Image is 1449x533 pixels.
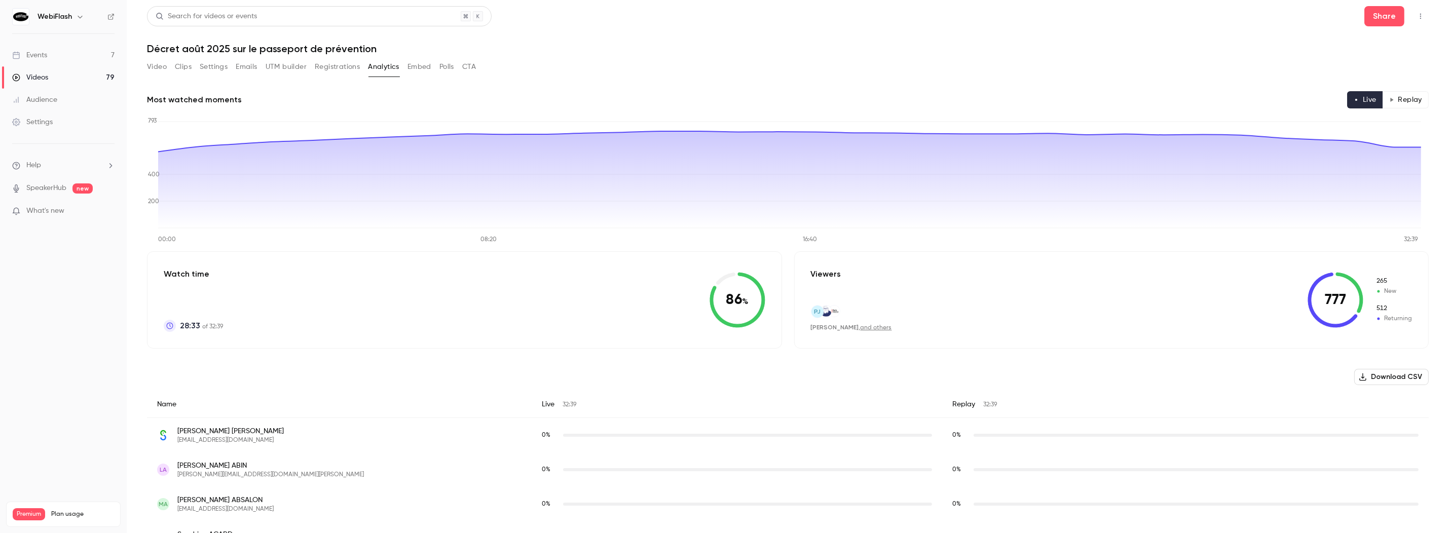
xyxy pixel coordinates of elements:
div: Audience [12,95,57,105]
button: Replay [1383,91,1429,108]
span: Replay watch time [952,431,969,440]
div: Search for videos or events [156,11,257,22]
span: New [1376,287,1412,296]
span: 0 % [542,432,550,438]
tspan: 793 [148,118,157,124]
tspan: 200 [148,199,159,205]
span: [EMAIL_ADDRESS][DOMAIN_NAME] [177,436,284,444]
span: What's new [26,206,64,216]
tspan: 400 [148,172,160,178]
button: Registrations [315,59,360,75]
span: Live watch time [542,465,558,474]
button: Share [1364,6,1404,26]
button: Emails [236,59,257,75]
span: 32:39 [983,402,997,408]
button: Download CSV [1354,369,1429,385]
img: favron.org [821,306,832,317]
span: 32:39 [563,402,576,408]
span: 0 % [542,501,550,507]
button: Live [1347,91,1383,108]
span: [PERSON_NAME] [PERSON_NAME] [177,426,284,436]
p: Viewers [811,268,841,280]
span: 0 % [952,501,961,507]
tspan: 08:20 [480,237,497,243]
span: [PERSON_NAME] [811,324,859,331]
span: MA [159,500,168,509]
button: Analytics [368,59,399,75]
p: Watch time [164,268,223,280]
h2: Most watched moments [147,94,242,106]
div: rachida.abassi@ars.sante.fr [147,418,1429,453]
a: and others [861,325,892,331]
a: SpeakerHub [26,183,66,194]
div: Events [12,50,47,60]
div: Settings [12,117,53,127]
span: Returning [1376,314,1412,323]
span: new [72,183,93,194]
button: Clips [175,59,192,75]
span: Returning [1376,304,1412,313]
h1: Décret août 2025 sur le passeport de prévention [147,43,1429,55]
div: Name [147,391,532,418]
span: [PERSON_NAME] ABIN [177,461,364,471]
span: 0 % [952,432,961,438]
button: Top Bar Actions [1413,8,1429,24]
span: [PERSON_NAME][EMAIL_ADDRESS][DOMAIN_NAME][PERSON_NAME] [177,471,364,479]
tspan: 16:40 [803,237,817,243]
span: Help [26,160,41,171]
tspan: 00:00 [158,237,176,243]
h6: WebiFlash [38,12,72,22]
div: Live [532,391,942,418]
button: Embed [407,59,431,75]
p: of 32:39 [180,320,223,332]
span: Replay watch time [952,465,969,474]
img: parishabitat.fr [829,306,840,317]
span: [PERSON_NAME] ABSALON [177,495,274,505]
div: Replay [942,391,1429,418]
button: Settings [200,59,228,75]
span: [EMAIL_ADDRESS][DOMAIN_NAME] [177,505,274,513]
button: Polls [439,59,454,75]
span: lA [160,465,167,474]
tspan: 32:39 [1404,237,1418,243]
span: Premium [13,508,45,520]
span: Replay watch time [952,500,969,509]
span: New [1376,277,1412,286]
span: 0 % [952,467,961,473]
div: laurence.abin@scaouest.leclerc [147,452,1429,487]
li: help-dropdown-opener [12,160,115,171]
div: Videos [12,72,48,83]
span: 0 % [542,467,550,473]
span: Plan usage [51,510,114,518]
div: m-absalon@port-guadeloupe.com [147,487,1429,521]
span: pj [814,307,821,316]
iframe: Noticeable Trigger [102,207,115,216]
img: WebiFlash [13,9,29,25]
button: UTM builder [266,59,307,75]
span: 28:33 [180,320,200,332]
span: Live watch time [542,500,558,509]
button: CTA [462,59,476,75]
div: , [811,323,892,332]
button: Video [147,59,167,75]
img: ars.sante.fr [157,429,169,441]
span: Live watch time [542,431,558,440]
